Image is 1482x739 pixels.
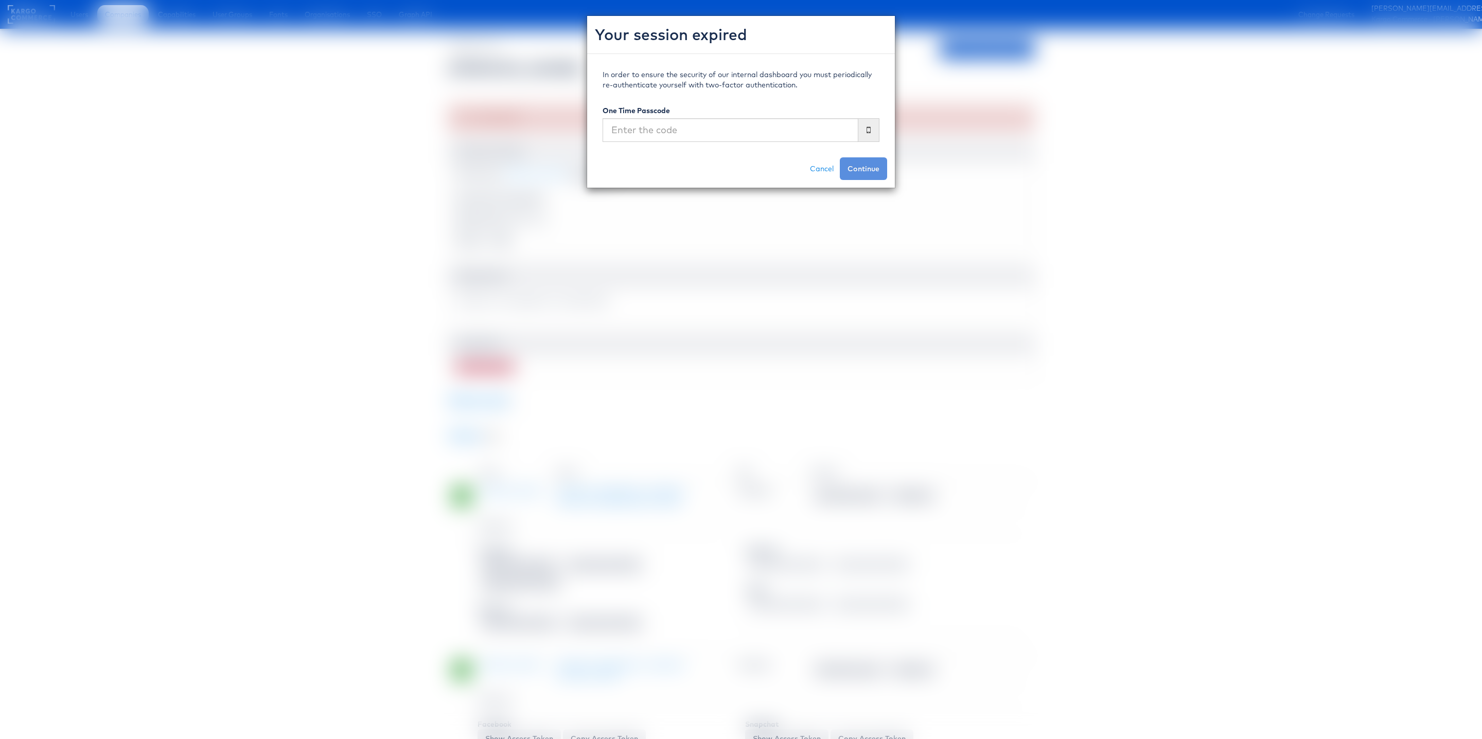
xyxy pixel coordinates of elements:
a: Cancel [804,157,840,180]
h2: Your session expired [595,24,887,46]
button: Continue [840,157,887,180]
label: One Time Passcode [603,105,670,116]
input: Enter the code [603,118,858,142]
p: In order to ensure the security of our internal dashboard you must periodically re-authenticate y... [603,69,879,90]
